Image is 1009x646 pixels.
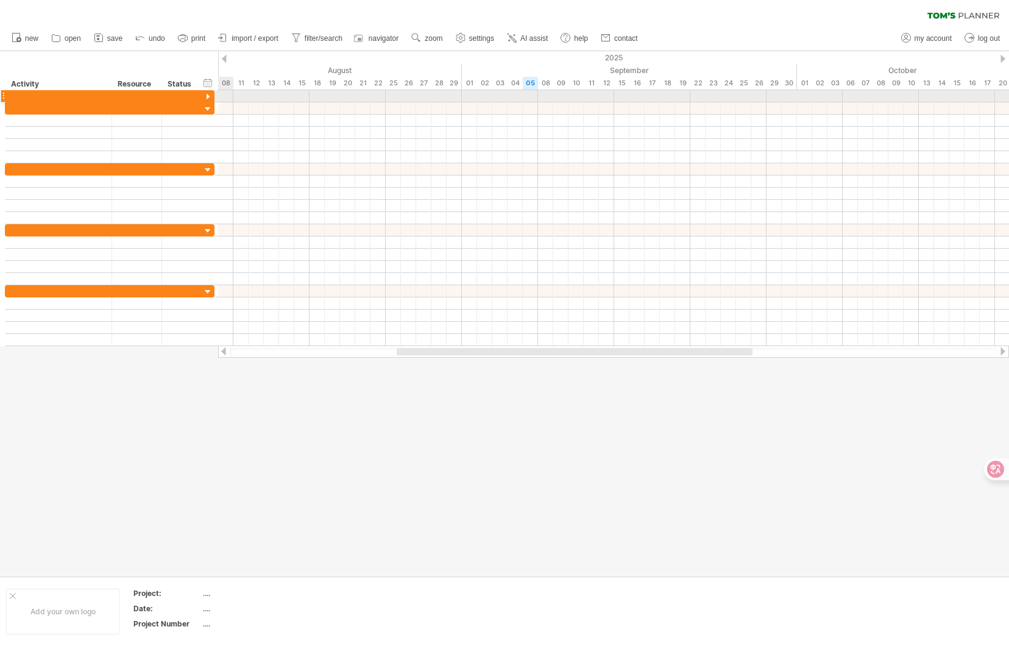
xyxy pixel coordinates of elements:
div: .... [203,588,305,598]
div: Status [168,78,194,90]
div: September 2025 [462,64,797,77]
div: Friday, 17 October 2025 [980,77,995,90]
div: Monday, 25 August 2025 [386,77,401,90]
div: Thursday, 21 August 2025 [355,77,370,90]
span: save [107,34,122,43]
div: Wednesday, 24 September 2025 [721,77,736,90]
span: filter/search [305,34,342,43]
a: filter/search [288,30,346,46]
a: new [9,30,42,46]
div: Activity [11,78,105,90]
a: contact [598,30,642,46]
div: Tuesday, 14 October 2025 [934,77,949,90]
div: Friday, 10 October 2025 [904,77,919,90]
div: Tuesday, 19 August 2025 [325,77,340,90]
a: open [48,30,85,46]
span: help [574,34,588,43]
span: my account [915,34,952,43]
a: print [175,30,209,46]
div: Friday, 19 September 2025 [675,77,690,90]
div: Thursday, 11 September 2025 [584,77,599,90]
div: Monday, 6 October 2025 [843,77,858,90]
div: Thursday, 25 September 2025 [736,77,751,90]
div: Tuesday, 30 September 2025 [782,77,797,90]
div: .... [203,603,305,614]
div: Monday, 8 September 2025 [538,77,553,90]
div: Tuesday, 26 August 2025 [401,77,416,90]
div: Friday, 12 September 2025 [599,77,614,90]
div: Monday, 11 August 2025 [233,77,249,90]
div: Friday, 22 August 2025 [370,77,386,90]
div: Date: [133,603,200,614]
div: Wednesday, 17 September 2025 [645,77,660,90]
a: help [558,30,592,46]
div: Wednesday, 1 October 2025 [797,77,812,90]
div: Friday, 5 September 2025 [523,77,538,90]
div: Tuesday, 23 September 2025 [706,77,721,90]
a: navigator [352,30,402,46]
div: Tuesday, 7 October 2025 [858,77,873,90]
span: AI assist [520,34,548,43]
div: Wednesday, 27 August 2025 [416,77,431,90]
div: Tuesday, 9 September 2025 [553,77,568,90]
span: zoom [425,34,442,43]
span: contact [614,34,638,43]
a: import / export [215,30,282,46]
a: settings [453,30,498,46]
div: Tuesday, 12 August 2025 [249,77,264,90]
div: Resource [118,78,155,90]
span: settings [469,34,494,43]
div: Monday, 22 September 2025 [690,77,706,90]
div: Project Number [133,619,200,629]
div: Wednesday, 20 August 2025 [340,77,355,90]
div: Wednesday, 13 August 2025 [264,77,279,90]
div: Friday, 29 August 2025 [447,77,462,90]
a: log out [961,30,1004,46]
span: open [65,34,81,43]
div: Friday, 26 September 2025 [751,77,766,90]
span: undo [149,34,165,43]
span: log out [978,34,1000,43]
div: Tuesday, 16 September 2025 [629,77,645,90]
div: Thursday, 9 October 2025 [888,77,904,90]
span: new [25,34,38,43]
a: my account [898,30,955,46]
a: undo [132,30,169,46]
div: Monday, 13 October 2025 [919,77,934,90]
div: Project: [133,588,200,598]
div: Thursday, 4 September 2025 [508,77,523,90]
div: .... [203,619,305,629]
span: import / export [232,34,278,43]
a: AI assist [504,30,551,46]
div: Wednesday, 8 October 2025 [873,77,888,90]
div: Friday, 8 August 2025 [218,77,233,90]
div: Monday, 18 August 2025 [310,77,325,90]
span: print [191,34,205,43]
div: Thursday, 16 October 2025 [965,77,980,90]
div: August 2025 [142,64,462,77]
div: Thursday, 2 October 2025 [812,77,827,90]
div: Friday, 15 August 2025 [294,77,310,90]
a: save [91,30,126,46]
div: Tuesday, 2 September 2025 [477,77,492,90]
div: Wednesday, 3 September 2025 [492,77,508,90]
div: Thursday, 18 September 2025 [660,77,675,90]
div: Monday, 1 September 2025 [462,77,477,90]
span: navigator [369,34,398,43]
div: Wednesday, 10 September 2025 [568,77,584,90]
div: Thursday, 14 August 2025 [279,77,294,90]
div: Thursday, 28 August 2025 [431,77,447,90]
div: Friday, 3 October 2025 [827,77,843,90]
div: Monday, 15 September 2025 [614,77,629,90]
div: Monday, 29 September 2025 [766,77,782,90]
div: Add your own logo [6,589,120,634]
div: Wednesday, 15 October 2025 [949,77,965,90]
a: zoom [408,30,446,46]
